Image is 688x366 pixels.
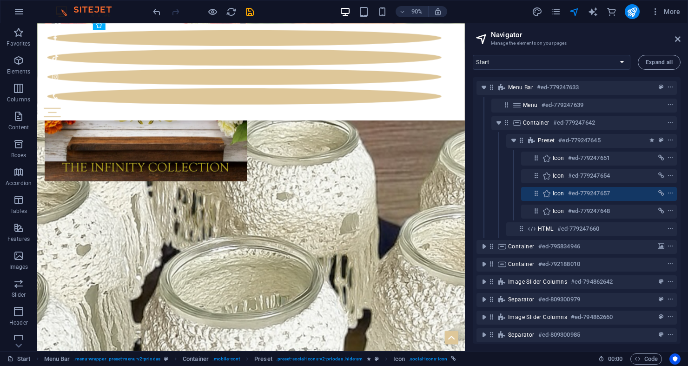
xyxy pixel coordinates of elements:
a: Click to cancel selection. Double-click to open Pages [7,353,31,365]
button: More [647,4,684,19]
h6: #ed-809300985 [538,329,580,340]
button: preset [656,82,666,93]
i: On resize automatically adjust zoom level to fit chosen device. [434,7,442,16]
button: context-menu [666,259,675,270]
span: . mobile-cont [212,353,240,365]
button: undo [151,6,162,17]
i: Save (Ctrl+S) [245,7,255,17]
h6: #ed-794862660 [571,312,613,323]
h6: Session time [598,353,623,365]
span: 00 00 [608,353,622,365]
span: Click to select. Double-click to edit [183,353,209,365]
i: Element contains an animation [367,356,371,361]
button: context-menu [666,294,675,305]
button: save [244,6,255,17]
span: . menu-wrapper .preset-menu-v2-priodas [73,353,160,365]
button: preset [656,312,666,323]
span: . preset-social-icons-v2-priodas .hide-sm [276,353,363,365]
h6: #ed-779247633 [537,82,579,93]
button: Expand all [638,55,681,70]
button: link [656,170,666,181]
button: pages [550,6,562,17]
p: Content [8,124,29,131]
p: Slider [12,291,26,299]
span: Container [523,119,549,126]
button: Click here to leave preview mode and continue editing [207,6,218,17]
button: preset [656,294,666,305]
button: context-menu [666,153,675,164]
span: Click to select. Double-click to edit [393,353,405,365]
button: toggle-expand [478,82,490,93]
button: preset [656,276,666,287]
button: toggle-expand [478,259,490,270]
span: Icon [553,154,564,162]
button: preset [656,135,666,146]
span: Click to select. Double-click to edit [254,353,272,365]
span: Expand all [646,60,673,65]
button: context-menu [666,276,675,287]
span: Container [508,260,535,268]
i: Commerce [606,7,617,17]
button: toggle-expand [508,135,519,146]
i: Undo: Change link (Ctrl+Z) [152,7,162,17]
button: Usercentrics [669,353,681,365]
button: context-menu [666,135,675,146]
i: This element is a customizable preset [375,356,379,361]
p: Columns [7,96,30,103]
h6: #ed-779247651 [568,153,610,164]
i: Publish [627,7,637,17]
button: link [656,206,666,217]
button: context-menu [666,206,675,217]
h6: #ed-794862642 [571,276,613,287]
button: toggle-expand [478,294,490,305]
i: This element is linked [451,356,456,361]
span: Container [508,243,535,250]
h6: #ed-779247645 [558,135,600,146]
span: Image slider columns [508,278,567,286]
p: Header [9,319,28,326]
button: context-menu [666,241,675,252]
p: Tables [10,207,27,215]
span: Click to select. Double-click to edit [44,353,70,365]
button: preset [656,329,666,340]
h6: #ed-809300979 [538,294,580,305]
button: reload [225,6,237,17]
i: Pages (Ctrl+Alt+S) [550,7,561,17]
p: Features [7,235,30,243]
h6: #ed-779247654 [568,170,610,181]
h3: Manage the elements on your pages [491,39,662,47]
span: Separator [508,296,535,303]
h6: #ed-779247660 [557,223,599,234]
button: link [656,153,666,164]
button: commerce [606,6,617,17]
h6: 90% [410,6,424,17]
button: toggle-expand [478,241,490,252]
h2: Navigator [491,31,681,39]
button: context-menu [666,223,675,234]
h6: #ed-792188010 [538,259,580,270]
span: Preset [538,137,555,144]
button: text_generator [588,6,599,17]
span: Icon [553,207,564,215]
button: background [656,241,666,252]
p: Images [9,263,28,271]
button: context-menu [666,312,675,323]
button: link [656,188,666,199]
button: context-menu [666,329,675,340]
i: Design (Ctrl+Alt+Y) [532,7,542,17]
p: Favorites [7,40,30,47]
h6: #ed-779247639 [542,100,583,111]
h6: #ed-779247648 [568,206,610,217]
button: navigator [569,6,580,17]
span: Code [635,353,658,365]
span: Menu [523,101,538,109]
button: context-menu [666,170,675,181]
button: toggle-expand [478,312,490,323]
button: context-menu [666,82,675,93]
span: Separator [508,331,535,339]
p: Boxes [11,152,26,159]
button: context-menu [666,117,675,128]
button: toggle-expand [478,329,490,340]
button: context-menu [666,100,675,111]
button: design [532,6,543,17]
